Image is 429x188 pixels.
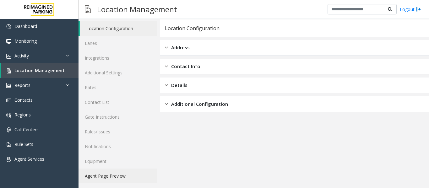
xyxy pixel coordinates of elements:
[79,80,157,95] a: Rates
[79,36,157,51] a: Lanes
[6,98,11,103] img: 'icon'
[14,112,31,118] span: Regions
[6,113,11,118] img: 'icon'
[79,169,157,183] a: Agent Page Preview
[6,142,11,147] img: 'icon'
[14,156,44,162] span: Agent Services
[6,54,11,59] img: 'icon'
[85,2,91,17] img: pageIcon
[79,154,157,169] a: Equipment
[1,63,79,78] a: Location Management
[400,6,421,13] a: Logout
[79,124,157,139] a: Rules/Issues
[79,65,157,80] a: Additional Settings
[80,21,157,36] a: Location Configuration
[6,157,11,162] img: 'icon'
[165,82,168,89] img: closed
[6,24,11,29] img: 'icon'
[79,95,157,110] a: Contact List
[14,82,30,88] span: Reports
[165,24,220,32] div: Location Configuration
[14,67,65,73] span: Location Management
[6,68,11,73] img: 'icon'
[14,141,33,147] span: Rule Sets
[171,44,190,51] span: Address
[94,2,180,17] h3: Location Management
[14,53,29,59] span: Activity
[79,139,157,154] a: Notifications
[165,100,168,108] img: closed
[416,6,421,13] img: logout
[165,44,168,51] img: closed
[14,126,39,132] span: Call Centers
[6,83,11,88] img: 'icon'
[6,39,11,44] img: 'icon'
[171,82,187,89] span: Details
[6,127,11,132] img: 'icon'
[79,51,157,65] a: Integrations
[171,63,200,70] span: Contact Info
[79,110,157,124] a: Gate Instructions
[14,97,33,103] span: Contacts
[165,63,168,70] img: closed
[14,38,37,44] span: Monitoring
[14,23,37,29] span: Dashboard
[171,100,228,108] span: Additional Configuration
